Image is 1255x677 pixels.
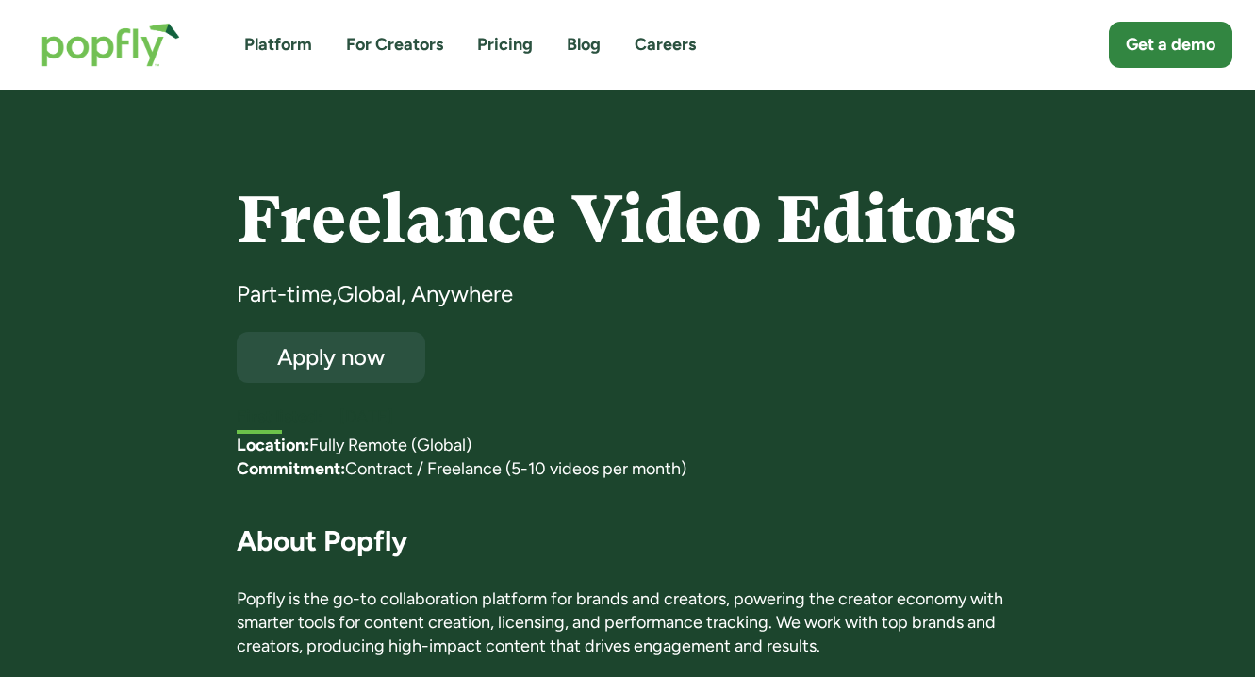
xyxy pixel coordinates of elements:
a: Platform [244,33,312,57]
a: Careers [635,33,696,57]
div: , [332,279,337,309]
div: Part-time [237,279,332,309]
a: Get a demo [1109,22,1232,68]
p: ‍ Fully Remote (Global) Contract / Freelance (5-10 videos per month) [237,434,1018,481]
strong: Location: [237,435,309,455]
strong: About Popfly [237,523,407,558]
a: Pricing [477,33,533,57]
div: Apply now [254,345,408,369]
a: Blog [567,33,601,57]
a: Apply now [237,332,425,383]
div: [DATE] [339,405,1018,429]
h5: First listed: [237,405,322,429]
h4: Freelance Video Editors [237,184,1018,256]
strong: Commitment: [237,458,345,479]
a: home [23,4,199,86]
a: For Creators [346,33,443,57]
div: Get a demo [1126,33,1215,57]
div: Global, Anywhere [337,279,513,309]
p: Popfly is the go-to collaboration platform for brands and creators, powering the creator economy ... [237,587,1018,659]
